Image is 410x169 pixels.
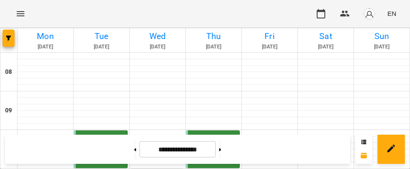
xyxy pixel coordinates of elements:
[187,30,240,43] h6: Thu
[243,43,296,51] h6: [DATE]
[5,67,12,77] h6: 08
[75,30,128,43] h6: Tue
[10,3,31,24] button: Menu
[19,30,72,43] h6: Mon
[243,30,296,43] h6: Fri
[131,30,184,43] h6: Wed
[387,9,396,18] span: EN
[299,30,352,43] h6: Sat
[187,43,240,51] h6: [DATE]
[131,43,184,51] h6: [DATE]
[299,43,352,51] h6: [DATE]
[19,43,72,51] h6: [DATE]
[75,43,128,51] h6: [DATE]
[355,43,408,51] h6: [DATE]
[5,106,12,115] h6: 09
[384,6,400,21] button: EN
[363,8,375,20] img: avatar_s.png
[355,30,408,43] h6: Sun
